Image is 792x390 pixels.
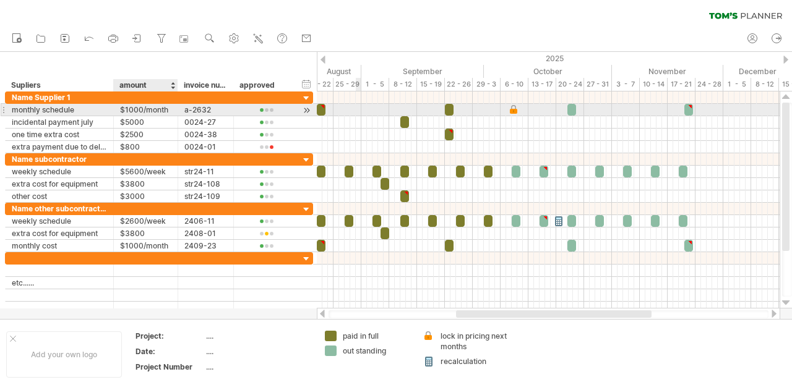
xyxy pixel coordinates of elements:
div: 0024-38 [184,129,227,140]
div: 17 - 21 [668,78,695,91]
div: $5600/week [120,166,171,177]
div: Project Number [136,362,204,372]
div: 8 - 12 [389,78,417,91]
div: etc...... [12,277,107,289]
div: invoice number [184,79,226,91]
div: weekly schedule [12,215,107,227]
div: Project: [136,331,204,341]
div: one time extra cost [12,129,107,140]
div: weekly schedule [12,166,107,177]
div: str24-109 [184,190,227,202]
div: $1000/month [120,104,171,116]
div: 3 - 7 [612,78,640,91]
div: 2408-01 [184,227,227,239]
div: 0024-01 [184,141,227,153]
div: Name subcontractor [12,153,107,165]
div: scroll to activity [301,104,312,117]
div: .... [206,362,310,372]
div: Add your own logo [6,331,122,378]
div: 29 - 3 [473,78,501,91]
div: 8 - 12 [751,78,779,91]
div: $3800 [120,227,171,239]
div: November 2025 [612,65,723,78]
div: October 2025 [484,65,612,78]
div: monthly schedule [12,104,107,116]
div: $2600/week [120,215,171,227]
div: Date: [136,346,204,357]
div: $3800 [120,178,171,190]
div: 1 - 5 [361,78,389,91]
div: 1 - 5 [723,78,751,91]
div: approved [239,79,293,91]
div: 2409-23 [184,240,227,252]
div: 22 - 26 [445,78,473,91]
div: str24-11 [184,166,227,177]
div: 25 - 29 [334,78,361,91]
div: $800 [120,141,171,153]
div: paid in full [343,331,410,341]
div: 13 - 17 [528,78,556,91]
div: $2500 [120,129,171,140]
div: 18 - 22 [306,78,334,91]
div: extra cost for equipment [12,178,107,190]
div: Supliers [11,79,106,91]
div: September 2025 [361,65,484,78]
div: 24 - 28 [695,78,723,91]
div: 2406-11 [184,215,227,227]
div: Name Supplier 1 [12,91,107,103]
div: .... [206,346,310,357]
div: 6 - 10 [501,78,528,91]
div: incidental payment july [12,116,107,128]
div: $1000/month [120,240,171,252]
div: extra payment due to delay [12,141,107,153]
div: lock in pricing next months [441,331,508,352]
div: a-2632 [184,104,227,116]
div: Name other subcontractor [12,203,107,214]
div: 27 - 31 [584,78,612,91]
div: .... [206,331,310,341]
div: 10 - 14 [640,78,668,91]
div: monthly cost [12,240,107,252]
div: recalculation [441,356,508,367]
div: extra cost for equipment [12,227,107,239]
div: other cost [12,190,107,202]
div: out standing [343,345,410,356]
div: 0024-27 [184,116,227,128]
div: str24-108 [184,178,227,190]
div: amount [119,79,171,91]
div: $5000 [120,116,171,128]
div: 15 - 19 [417,78,445,91]
div: $3000 [120,190,171,202]
div: 20 - 24 [556,78,584,91]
